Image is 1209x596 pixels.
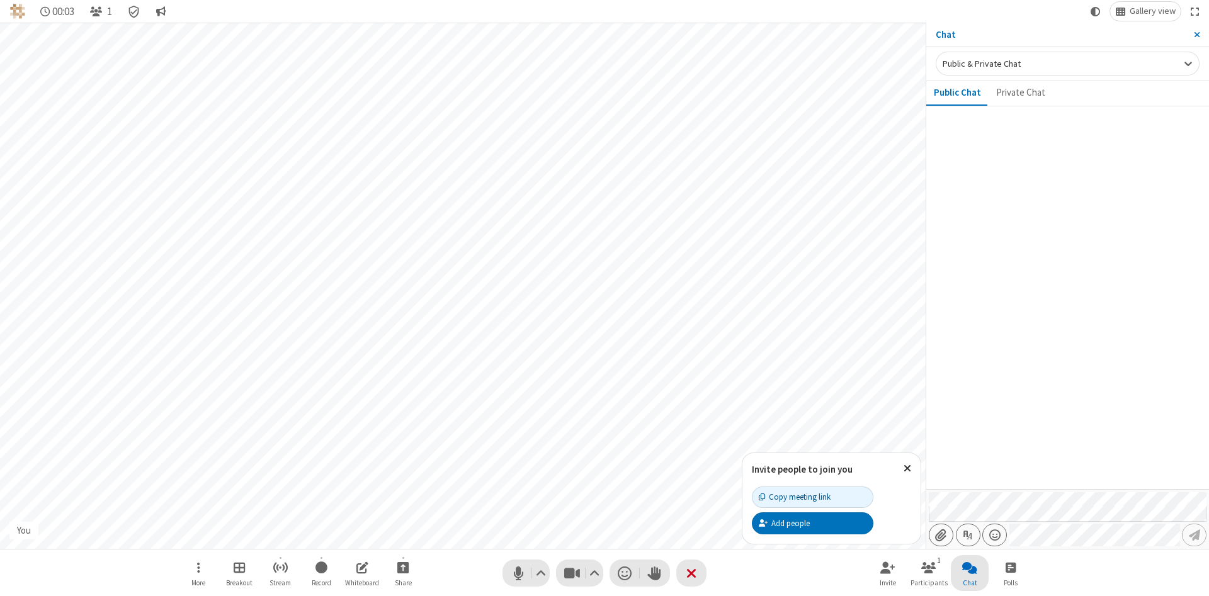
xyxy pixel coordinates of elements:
[1130,6,1176,16] span: Gallery view
[122,2,146,21] div: Meeting details Encryption enabled
[150,2,171,21] button: Conversation
[107,6,112,18] span: 1
[936,28,1184,42] p: Chat
[312,579,331,587] span: Record
[989,81,1053,105] button: Private Chat
[676,559,707,587] button: End or leave meeting
[586,559,603,587] button: Video setting
[302,555,340,591] button: Start recording
[1184,23,1209,47] button: Close sidebar
[270,579,291,587] span: Stream
[343,555,381,591] button: Open shared whiteboard
[35,2,80,21] div: Timer
[992,555,1030,591] button: Open poll
[752,486,873,508] button: Copy meeting link
[982,524,1007,546] button: Open menu
[533,559,550,587] button: Audio settings
[13,524,36,538] div: You
[179,555,217,591] button: Open menu
[556,559,603,587] button: Stop video (Alt+V)
[345,579,379,587] span: Whiteboard
[911,579,948,587] span: Participants
[395,579,412,587] span: Share
[943,58,1021,69] span: Public & Private Chat
[1186,2,1205,21] button: Fullscreen
[502,559,550,587] button: Mute (Alt+A)
[752,512,873,534] button: Add people
[1086,2,1106,21] button: Using system theme
[226,579,253,587] span: Breakout
[10,4,25,19] img: QA Selenium DO NOT DELETE OR CHANGE
[191,579,205,587] span: More
[956,524,980,546] button: Show formatting
[752,463,853,475] label: Invite people to join you
[384,555,422,591] button: Start sharing
[1110,2,1181,21] button: Change layout
[880,579,896,587] span: Invite
[1182,524,1206,546] button: Send message
[84,2,117,21] button: Open participant list
[910,555,948,591] button: Open participant list
[894,453,921,484] button: Close popover
[951,555,989,591] button: Close chat
[869,555,907,591] button: Invite participants (Alt+I)
[261,555,299,591] button: Start streaming
[963,579,977,587] span: Chat
[1004,579,1018,587] span: Polls
[610,559,640,587] button: Send a reaction
[52,6,74,18] span: 00:03
[220,555,258,591] button: Manage Breakout Rooms
[759,491,831,503] div: Copy meeting link
[926,81,989,105] button: Public Chat
[640,559,670,587] button: Raise hand
[934,554,945,566] div: 1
